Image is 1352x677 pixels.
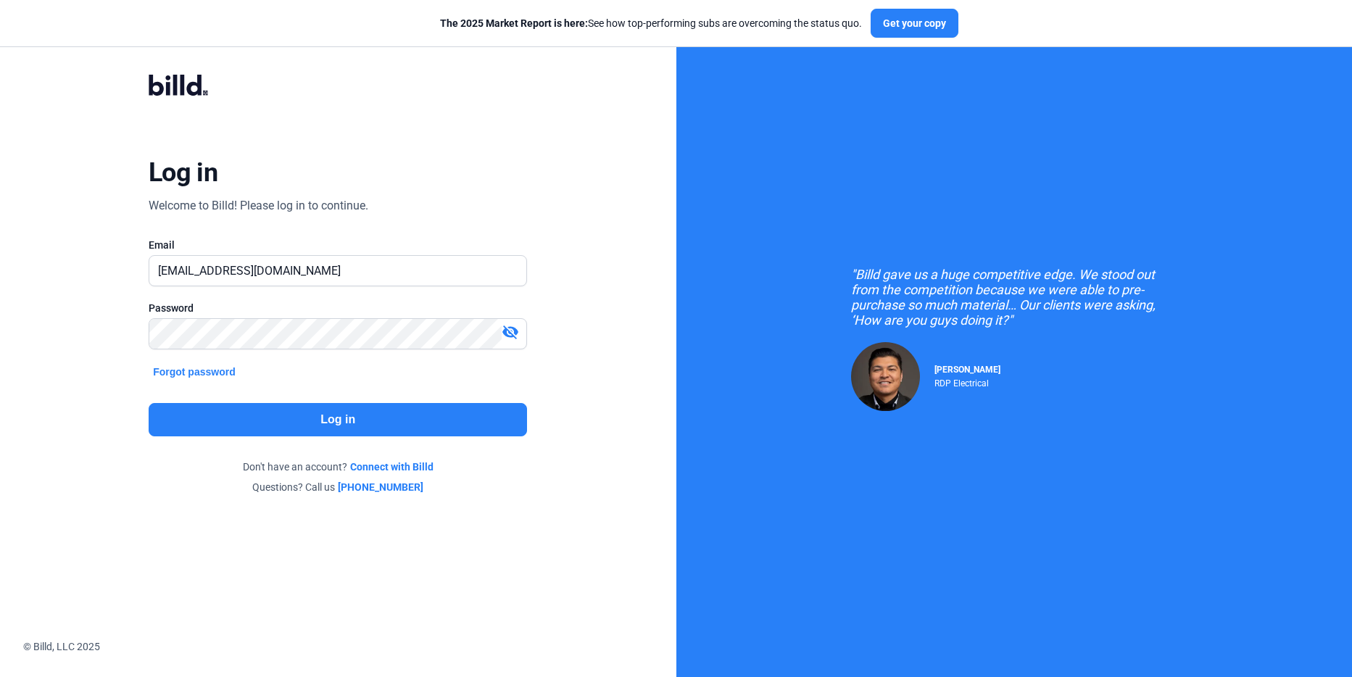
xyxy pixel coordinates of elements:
div: RDP Electrical [934,375,1000,389]
span: The 2025 Market Report is here: [440,17,588,29]
div: Don't have an account? [149,460,527,474]
mat-icon: visibility_off [502,323,519,341]
div: Questions? Call us [149,480,527,494]
span: [PERSON_NAME] [934,365,1000,375]
a: Connect with Billd [350,460,434,474]
div: Welcome to Billd! Please log in to continue. [149,197,368,215]
div: Password [149,301,527,315]
div: "Billd gave us a huge competitive edge. We stood out from the competition because we were able to... [851,267,1177,328]
div: Email [149,238,527,252]
button: Forgot password [149,364,240,380]
a: [PHONE_NUMBER] [338,480,423,494]
button: Get your copy [871,9,958,38]
button: Log in [149,403,527,436]
div: Log in [149,157,217,188]
img: Raul Pacheco [851,342,920,411]
div: See how top-performing subs are overcoming the status quo. [440,16,862,30]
